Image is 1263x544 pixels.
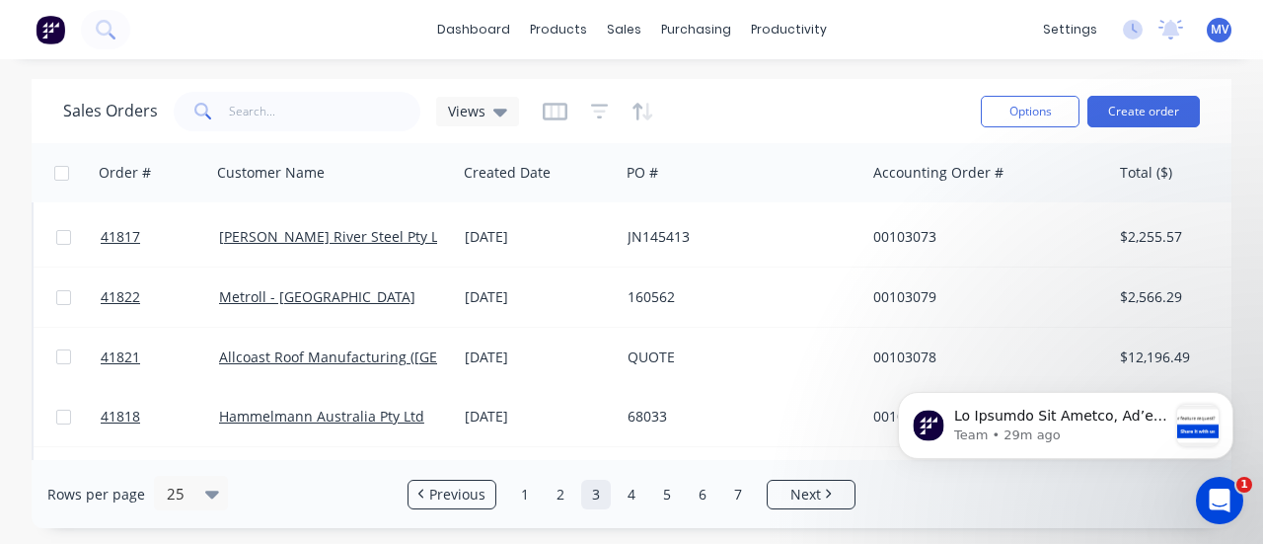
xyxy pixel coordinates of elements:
div: productivity [741,15,837,44]
button: Options [981,96,1079,127]
div: settings [1033,15,1107,44]
a: 41817 [101,207,219,267]
div: 00103073 [873,227,1092,247]
div: products [520,15,597,44]
div: PO # [627,163,658,183]
a: Hammelmann Australia Pty Ltd [219,407,424,426]
a: 41821 [101,328,219,387]
a: Page 4 [617,480,646,509]
a: Allcoast Roof Manufacturing ([GEOGRAPHIC_DATA]) Pty Ltd [219,348,603,366]
a: Page 5 [652,480,682,509]
span: MV [1211,21,1228,39]
span: Views [448,101,485,121]
span: Previous [429,485,485,505]
div: $2,566.29 [1120,287,1235,307]
div: Order # [99,163,151,183]
div: purchasing [651,15,741,44]
a: Page 2 [546,480,575,509]
div: Customer Name [217,163,325,183]
a: Previous page [409,485,495,505]
div: [DATE] [465,348,612,367]
h1: Sales Orders [63,102,158,120]
a: 41822 [101,268,219,327]
a: 41818 [101,387,219,446]
a: Page 6 [688,480,717,509]
a: Page 7 [723,480,753,509]
div: [DATE] [465,287,612,307]
div: 160562 [628,287,847,307]
span: Rows per page [47,485,145,505]
div: 68033 [628,407,847,427]
div: 00103078 [873,348,1092,367]
iframe: Intercom live chat [1196,477,1243,524]
div: Total ($) [1120,163,1172,183]
div: Accounting Order # [873,163,1003,183]
a: dashboard [427,15,520,44]
a: Page 3 is your current page [581,480,611,509]
a: [PERSON_NAME] River Steel Pty Ltd [219,227,452,246]
a: Page 1 [510,480,540,509]
a: 41814 [101,447,219,506]
span: 41817 [101,227,140,247]
div: $2,255.57 [1120,227,1235,247]
input: Search... [229,92,421,131]
span: 41818 [101,407,140,427]
div: QUOTE [628,348,847,367]
div: Created Date [464,163,551,183]
div: $12,196.49 [1120,348,1235,367]
div: 00103079 [873,287,1092,307]
span: Next [790,485,821,505]
span: 41821 [101,348,140,367]
a: Metroll - [GEOGRAPHIC_DATA] [219,287,415,306]
div: sales [597,15,651,44]
ul: Pagination [400,480,863,509]
a: Next page [768,485,854,505]
span: 1 [1236,477,1252,493]
div: [DATE] [465,227,612,247]
button: Create order [1087,96,1200,127]
iframe: Intercom notifications message [868,352,1263,491]
span: 41822 [101,287,140,307]
div: [DATE] [465,407,612,427]
img: Factory [36,15,65,44]
div: JN145413 [628,227,847,247]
